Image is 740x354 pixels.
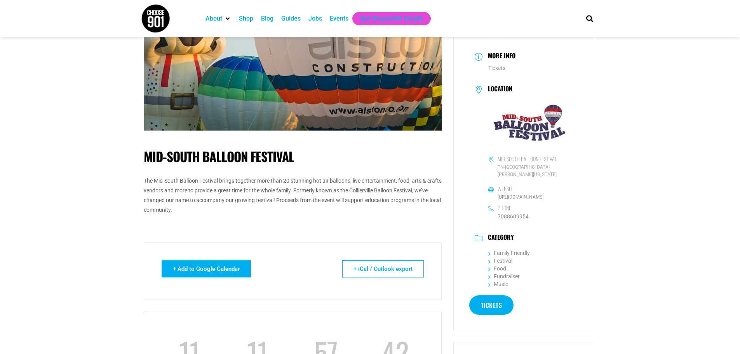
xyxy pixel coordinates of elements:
[202,12,573,25] nav: Main nav
[330,14,348,23] a: Events
[205,14,222,23] a: About
[281,14,301,23] a: Guides
[498,185,515,192] h6: Website
[162,260,251,277] a: + Add to Google Calendar
[488,258,512,264] a: Festival
[498,204,511,211] h6: Phone
[144,176,442,215] p: The Mid-South Balloon Festival brings together more than 20 stunning hot air balloons, live enter...
[261,14,273,23] a: Blog
[239,14,253,23] a: Shop
[469,295,514,315] a: Tickets
[484,85,512,94] h3: Location
[488,281,508,287] a: Music
[583,12,596,25] div: Search
[360,14,423,23] a: Get Choose901 Emails
[488,164,575,178] span: TN-[GEOGRAPHIC_DATA][PERSON_NAME][US_STATE]
[202,12,235,25] div: About
[488,65,505,71] a: Tickets
[488,250,530,256] a: Family Friendly
[484,51,515,62] h3: More Info
[308,14,322,23] a: Jobs
[488,265,506,272] a: Food
[484,234,514,243] h3: Category
[342,260,424,277] a: + iCal / Outlook export
[475,98,575,148] img: Mid-South Balloon Festival
[488,273,520,279] a: Fundraiser
[498,213,529,220] a: 7088609954
[144,149,442,164] h1: Mid-South Balloon Festival
[498,194,543,200] a: [URL][DOMAIN_NAME]
[498,155,557,162] h6: Mid-South Balloon Festival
